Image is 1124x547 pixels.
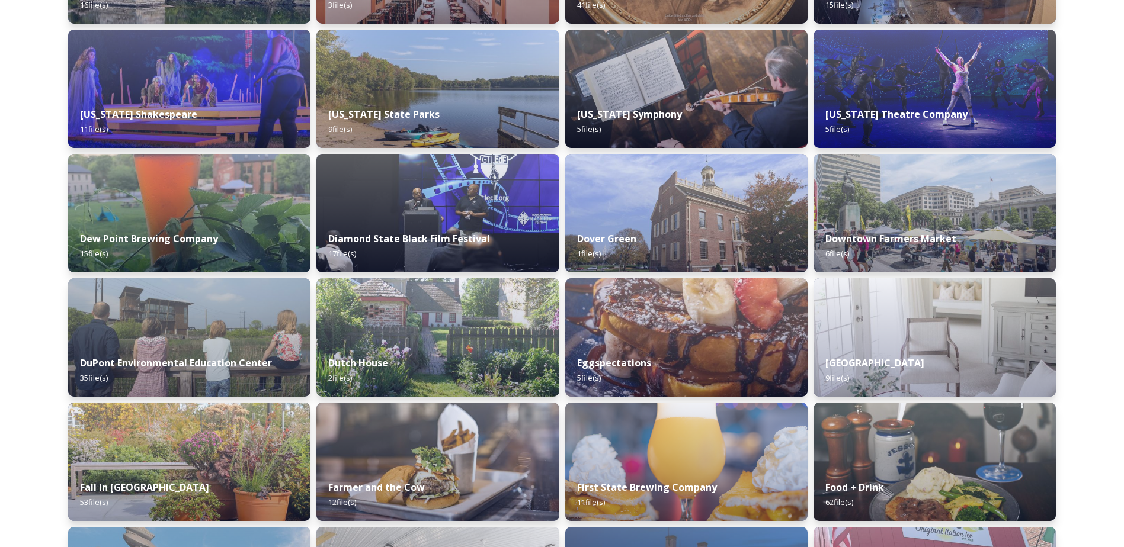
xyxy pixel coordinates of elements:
strong: [US_STATE] Shakespeare [80,108,197,121]
span: 62 file(s) [825,497,853,507]
strong: Dew Point Brewing Company [80,232,218,245]
strong: Dover Green [577,232,636,245]
span: 53 file(s) [80,497,108,507]
img: 7f6e2d26-0315-457a-b84e-b8ccf3518a9a.jpg [814,278,1056,397]
strong: [US_STATE] State Parks [328,108,440,121]
strong: Downtown Farmers Market [825,232,956,245]
span: 5 file(s) [577,124,601,134]
span: 6 file(s) [825,248,849,259]
strong: [US_STATE] Symphony [577,108,682,121]
span: 5 file(s) [825,124,849,134]
img: 127c12e5-7b08-4da5-8706-e04ddfcc4006.jpg [565,154,808,272]
span: 17 file(s) [328,248,356,259]
img: 8e23b03f-453b-40f5-9c19-548f8b792d6d.jpg [814,154,1056,272]
strong: Food + Drink [825,481,884,494]
img: 88890f15-62f4-4f4e-929c-d79a93b6b5bf.jpg [316,278,559,397]
span: 12 file(s) [328,497,356,507]
img: abbbd26b-cc63-4044-a3d6-d02a55979645.jpg [316,30,559,148]
img: fe944222-6cc7-4229-832e-9f3fbc76929c.jpg [68,30,310,148]
strong: Farmer and the Cow [328,481,425,494]
strong: DuPont Environmental Education Center [80,356,272,369]
img: ba85d2fa-0712-4b5f-be1b-7712dd4b7276.jpg [68,278,310,397]
img: d9d34bc4-062f-440b-a855-427f75ff2431.jpg [565,278,808,397]
span: 35 file(s) [80,372,108,383]
img: d848a7d3-dd8c-4fbf-a2f3-7a50fe50a476.jpg [565,30,808,148]
span: 11 file(s) [80,124,108,134]
strong: [US_STATE] Theatre Company [825,108,968,121]
img: 5903654f-468f-4d2d-9daa-296818cad0ae.jpg [316,154,559,272]
span: 15 file(s) [80,248,108,259]
span: 9 file(s) [328,124,352,134]
span: 5 file(s) [577,372,601,383]
strong: [GEOGRAPHIC_DATA] [825,356,924,369]
img: ea13e67b-c79f-4e70-9122-09c4c660c05c.jpg [68,154,310,272]
span: 1 file(s) [577,248,601,259]
strong: Dutch House [328,356,388,369]
img: 36f7b90d-18c4-4591-8764-d963df48a9cb.jpg [814,30,1056,148]
img: 5732ea31-24da-4ffe-98a7-2df6f7760cc1.jpg [814,403,1056,521]
strong: First State Brewing Company [577,481,717,494]
span: 11 file(s) [577,497,605,507]
strong: Eggspectations [577,356,651,369]
img: 23a2721f-a072-4cdf-9332-d5ff564e7faf.jpg [565,403,808,521]
span: 9 file(s) [825,372,849,383]
strong: Fall in [GEOGRAPHIC_DATA] [80,481,209,494]
span: 2 file(s) [328,372,352,383]
img: ee8ced0d-9a8f-4319-aa50-4352de796cd1.jpg [68,403,310,521]
img: fafc50ca-7d9e-42f2-b1ca-32a451b07c4c.jpg [316,403,559,521]
strong: Diamond State Black Film Festival [328,232,490,245]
